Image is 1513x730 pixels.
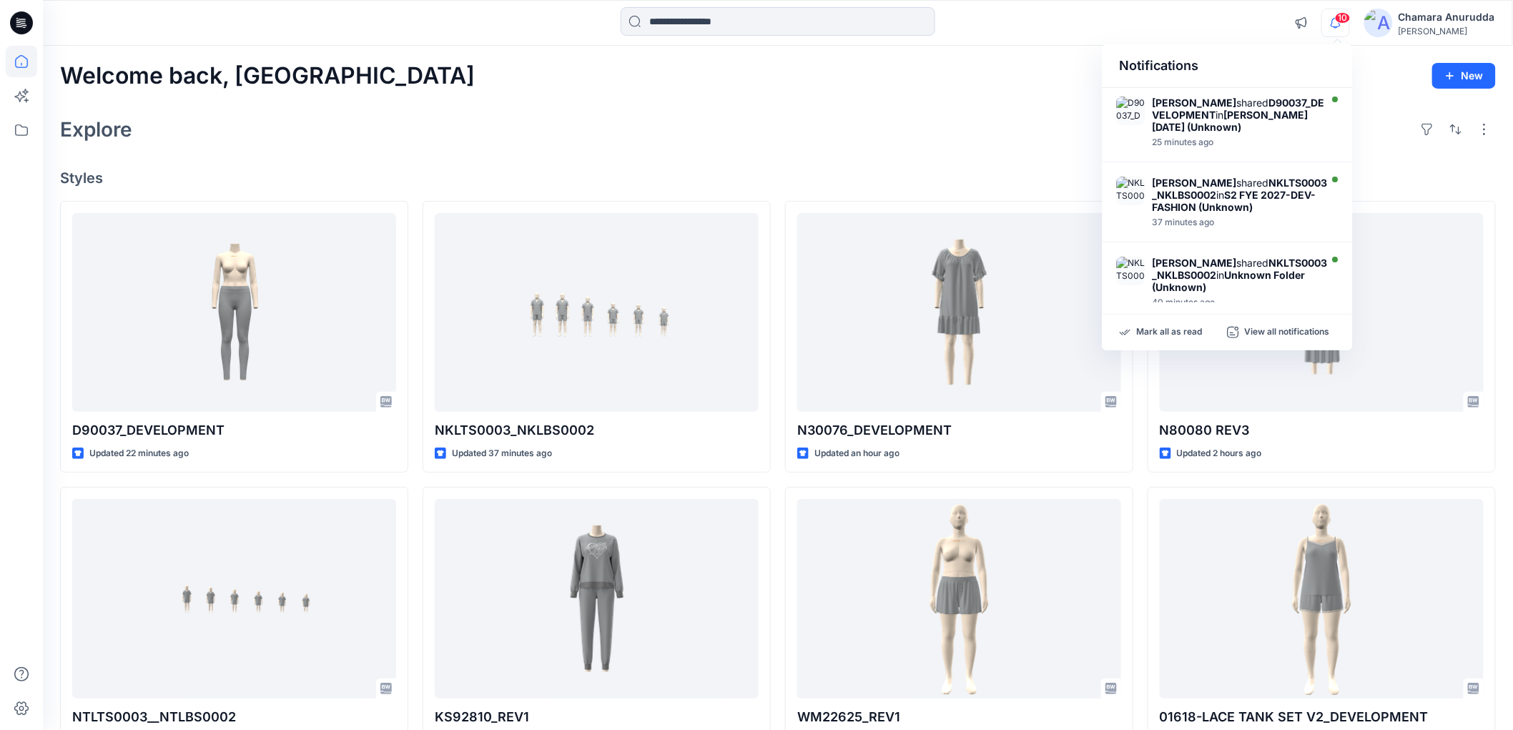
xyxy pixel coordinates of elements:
[1245,326,1330,339] p: View all notifications
[435,420,759,440] p: NKLTS0003_NKLBS0002
[1103,44,1353,88] div: Notifications
[1153,177,1328,201] strong: NKLTS0003_NKLBS0002
[797,213,1121,412] a: N30076_DEVELOPMENT
[1399,9,1495,26] div: Chamara Anurudda
[1364,9,1393,37] img: avatar
[1153,177,1237,189] strong: [PERSON_NAME]
[1137,326,1203,339] p: Mark all as read
[1153,177,1330,213] div: shared in
[60,118,132,141] h2: Explore
[72,707,396,727] p: NTLTS0003__NTLBS0002
[1177,446,1262,461] p: Updated 2 hours ago
[1432,63,1496,89] button: New
[1153,137,1330,147] div: Wednesday, September 17, 2025 09:19
[814,446,900,461] p: Updated an hour ago
[1153,97,1325,121] strong: D90037_DEVELOPMENT
[72,420,396,440] p: D90037_DEVELOPMENT
[1117,177,1145,205] img: NKLTS0003_NKLBS0002
[1160,499,1484,698] a: 01618-LACE TANK SET V2_DEVELOPMENT
[1399,26,1495,36] div: [PERSON_NAME]
[797,420,1121,440] p: N30076_DEVELOPMENT
[1335,12,1351,24] span: 10
[797,499,1121,698] a: WM22625_REV1
[89,446,189,461] p: Updated 22 minutes ago
[435,213,759,412] a: NKLTS0003_NKLBS0002
[1153,189,1316,213] strong: S2 FYE 2027-DEV-FASHION (Unknown)
[1153,109,1309,133] strong: [PERSON_NAME] [DATE] (Unknown)
[435,499,759,698] a: KS92810_REV1
[1153,217,1330,227] div: Wednesday, September 17, 2025 09:06
[1153,297,1330,307] div: Wednesday, September 17, 2025 09:03
[1153,269,1306,293] strong: Unknown Folder (Unknown)
[435,707,759,727] p: KS92810_REV1
[72,213,396,412] a: D90037_DEVELOPMENT
[1153,257,1330,293] div: shared in
[1160,707,1484,727] p: 01618-LACE TANK SET V2_DEVELOPMENT
[1153,257,1328,281] strong: NKLTS0003_NKLBS0002
[60,63,475,89] h2: Welcome back, [GEOGRAPHIC_DATA]
[60,169,1496,187] h4: Styles
[452,446,552,461] p: Updated 37 minutes ago
[1160,420,1484,440] p: N80080 REV3
[1117,257,1145,285] img: NKLTS0003_NKLBS0002
[1153,97,1330,133] div: shared in
[797,707,1121,727] p: WM22625_REV1
[72,499,396,698] a: NTLTS0003__NTLBS0002
[1117,97,1145,125] img: D90037_DEVELOPMENT
[1153,257,1237,269] strong: [PERSON_NAME]
[1153,97,1237,109] strong: [PERSON_NAME]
